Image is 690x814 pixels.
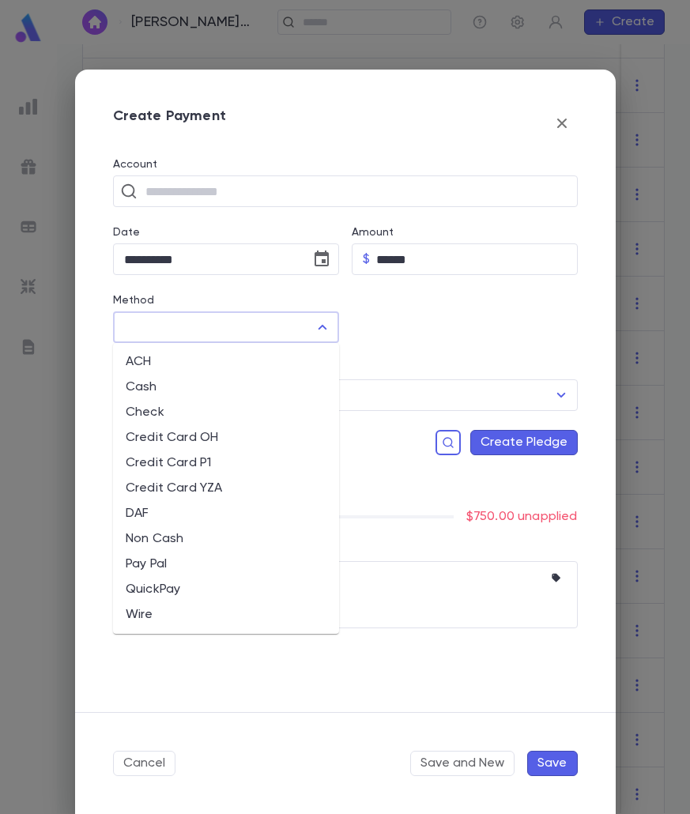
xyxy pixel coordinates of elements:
[311,316,334,338] button: Close
[113,526,339,552] li: Non Cash
[113,400,339,425] li: Check
[470,430,578,455] button: Create Pledge
[113,107,227,139] p: Create Payment
[410,751,515,776] button: Save and New
[113,602,339,627] li: Wire
[466,509,578,525] p: $750.00 unapplied
[550,384,572,406] button: Open
[113,226,339,239] label: Date
[113,577,339,602] li: QuickPay
[113,375,339,400] li: Cash
[113,751,175,776] button: Cancel
[363,251,370,267] p: $
[113,450,339,476] li: Credit Card P1
[352,226,394,239] label: Amount
[113,425,339,450] li: Credit Card OH
[306,243,337,275] button: Choose date, selected date is Jun 30, 2025
[113,501,339,526] li: DAF
[100,455,578,490] div: No Open Pledges
[113,349,339,375] li: ACH
[527,751,578,776] button: Save
[113,158,578,171] label: Account
[113,552,339,577] li: Pay Pal
[113,476,339,501] li: Credit Card YZA
[113,294,155,307] label: Method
